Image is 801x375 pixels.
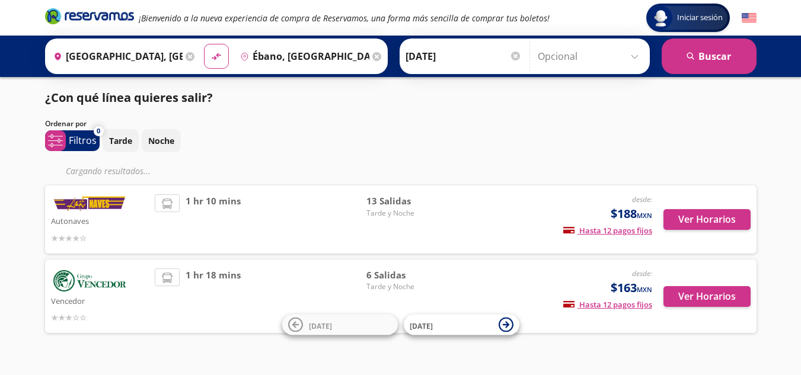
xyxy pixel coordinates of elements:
[186,268,241,324] span: 1 hr 18 mins
[611,205,652,223] span: $188
[97,126,100,136] span: 0
[742,11,757,25] button: English
[282,315,398,335] button: [DATE]
[49,41,183,71] input: Buscar Origen
[186,194,241,245] span: 1 hr 10 mins
[51,213,149,227] p: Autonaves
[109,134,132,147] p: Tarde
[406,41,522,71] input: Elegir Fecha
[142,129,181,152] button: Noche
[672,12,727,24] span: Iniciar sesión
[51,293,149,307] p: Vencedor
[611,279,652,297] span: $163
[366,281,449,292] span: Tarde y Noche
[235,41,369,71] input: Buscar Destino
[45,7,134,25] i: Brand Logo
[45,130,100,151] button: 0Filtros
[139,12,550,24] em: ¡Bienvenido a la nueva experiencia de compra de Reservamos, una forma más sencilla de comprar tus...
[663,209,751,230] button: Ver Horarios
[563,225,652,236] span: Hasta 12 pagos fijos
[632,194,652,204] em: desde:
[309,320,332,331] span: [DATE]
[66,165,151,177] em: Cargando resultados ...
[404,315,519,335] button: [DATE]
[51,194,128,213] img: Autonaves
[366,268,449,282] span: 6 Salidas
[366,194,449,208] span: 13 Salidas
[51,268,128,293] img: Vencedor
[45,7,134,28] a: Brand Logo
[148,134,174,147] p: Noche
[366,208,449,219] span: Tarde y Noche
[45,89,213,107] p: ¿Con qué línea quieres salir?
[563,299,652,310] span: Hasta 12 pagos fijos
[632,268,652,278] em: desde:
[663,286,751,307] button: Ver Horarios
[69,133,97,148] p: Filtros
[538,41,644,71] input: Opcional
[637,285,652,294] small: MXN
[662,39,757,74] button: Buscar
[45,118,87,129] p: Ordenar por
[637,211,652,220] small: MXN
[103,129,139,152] button: Tarde
[410,320,433,331] span: [DATE]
